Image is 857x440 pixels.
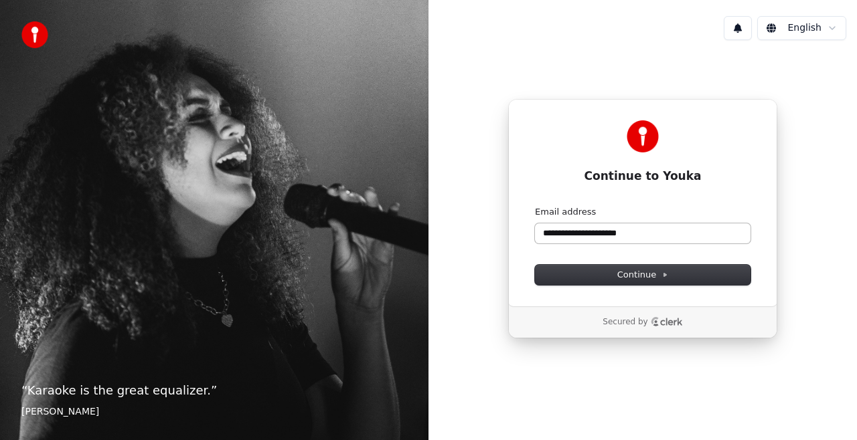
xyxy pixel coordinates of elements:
p: Secured by [603,317,647,328]
h1: Continue to Youka [535,169,751,185]
p: “ Karaoke is the great equalizer. ” [21,381,407,400]
img: Youka [627,120,659,152]
button: Continue [535,265,751,285]
img: youka [21,21,48,48]
label: Email address [535,206,596,218]
a: Clerk logo [651,317,683,326]
span: Continue [617,269,668,281]
footer: [PERSON_NAME] [21,405,407,419]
